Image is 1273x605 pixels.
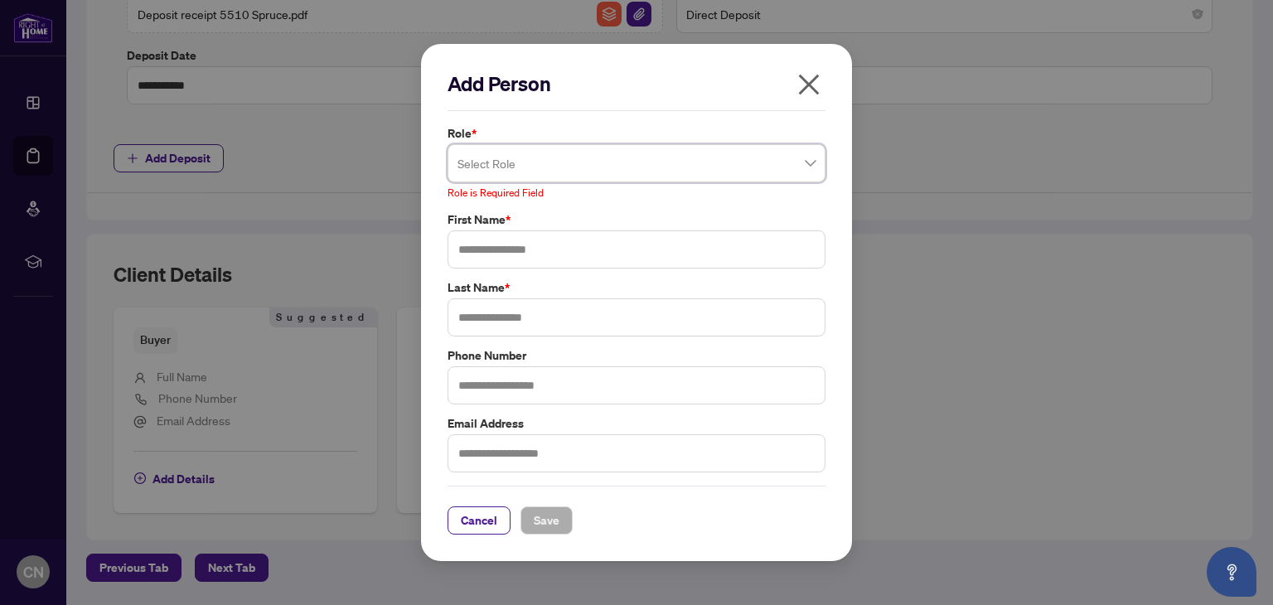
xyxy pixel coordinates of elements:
button: Open asap [1207,547,1256,597]
label: Phone Number [448,346,825,365]
span: close [796,71,822,98]
button: Save [520,506,573,535]
label: Role [448,124,825,143]
label: Last Name [448,278,825,297]
label: First Name [448,211,825,229]
span: Role is Required Field [448,186,544,199]
button: Cancel [448,506,511,535]
label: Email Address [448,414,825,433]
span: Cancel [461,507,497,534]
h2: Add Person [448,70,825,97]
